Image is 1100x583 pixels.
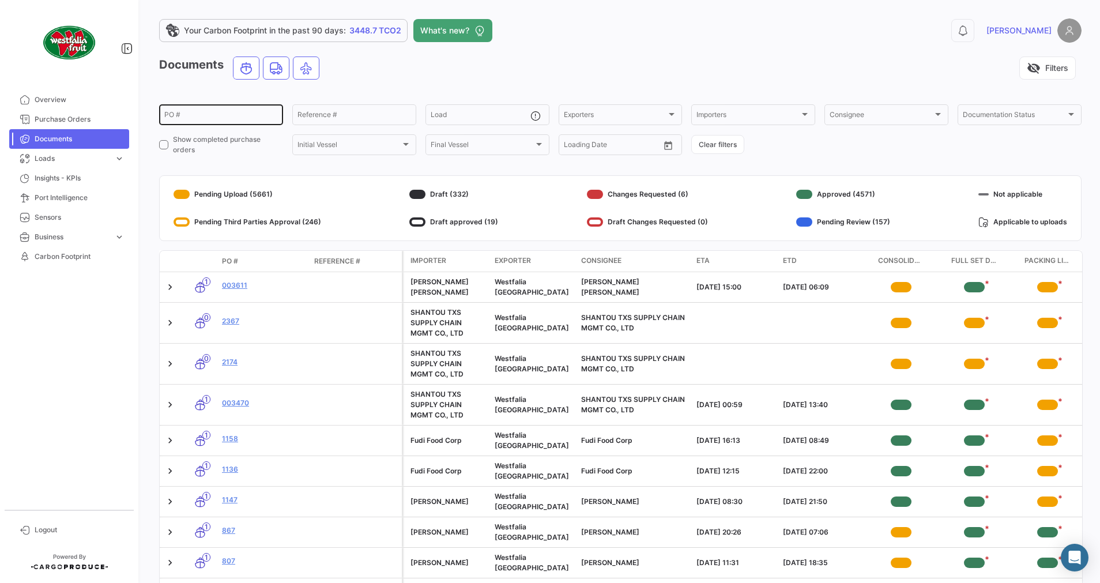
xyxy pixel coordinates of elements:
[495,394,572,415] div: Westfalia [GEOGRAPHIC_DATA]
[164,465,176,477] a: Expand/Collapse Row
[35,173,125,183] span: Insights - KPIs
[35,153,110,164] span: Loads
[581,467,632,475] span: Fudi Food Corp
[431,142,534,151] span: Final Vessel
[222,464,305,475] a: 1136
[951,255,997,267] span: Full Set Docs WFCL
[202,354,210,363] span: 0
[410,527,485,537] div: [PERSON_NAME]
[114,232,125,242] span: expand_more
[696,255,710,266] span: ETA
[263,57,289,79] button: Land
[978,213,1067,231] div: Applicable to uploads
[35,95,125,105] span: Overview
[691,135,744,154] button: Clear filters
[164,399,176,411] a: Expand/Collapse Row
[9,110,129,129] a: Purchase Orders
[413,19,492,42] button: What's new?
[9,90,129,110] a: Overview
[796,213,890,231] div: Pending Review (157)
[1019,57,1076,80] button: visibility_offFilters
[222,357,305,367] a: 2174
[222,280,305,291] a: 003611
[865,251,938,272] datatable-header-cell: Consolidación de carga
[202,313,210,322] span: 0
[581,528,639,536] span: JAC VANDENBERG
[696,558,774,568] div: [DATE] 11:31
[35,134,125,144] span: Documents
[40,14,98,72] img: client-50.png
[9,129,129,149] a: Documents
[297,142,401,151] span: Initial Vessel
[164,496,176,507] a: Expand/Collapse Row
[581,354,685,373] span: SHANTOU TXS SUPPLY CHAIN MGMT CO., LTD
[164,317,176,329] a: Expand/Collapse Row
[796,185,890,204] div: Approved (4571)
[164,526,176,538] a: Expand/Collapse Row
[202,461,210,470] span: 1
[587,185,708,204] div: Changes Requested (6)
[293,57,319,79] button: Air
[222,256,238,266] span: PO #
[581,436,632,445] span: Fudi Food Corp
[233,57,259,79] button: Ocean
[409,185,498,204] div: Draft (332)
[564,112,667,121] span: Exporters
[495,353,572,374] div: Westfalia [GEOGRAPHIC_DATA]
[35,232,110,242] span: Business
[35,212,125,223] span: Sensors
[410,497,485,507] div: [PERSON_NAME]
[495,313,572,333] div: Westfalia [GEOGRAPHIC_DATA]
[1011,251,1084,272] datatable-header-cell: Packing List
[410,466,485,476] div: Fudi Food Corp
[9,208,129,227] a: Sensors
[495,552,572,573] div: Westfalia [GEOGRAPHIC_DATA]
[696,497,774,507] div: [DATE] 08:30
[159,57,323,80] h3: Documents
[696,466,774,476] div: [DATE] 12:15
[404,251,490,272] datatable-header-cell: Importer
[410,435,485,446] div: Fudi Food Corp
[349,25,401,36] span: 3448.7 TCO2
[114,153,125,164] span: expand_more
[783,497,860,507] div: [DATE] 21:50
[1057,18,1082,43] img: placeholder-user.png
[783,435,860,446] div: [DATE] 08:49
[783,466,860,476] div: [DATE] 22:00
[202,395,210,404] span: 1
[174,185,321,204] div: Pending Upload (5661)
[310,251,402,271] datatable-header-cell: Reference #
[164,435,176,446] a: Expand/Collapse Row
[164,557,176,569] a: Expand/Collapse Row
[35,525,125,535] span: Logout
[222,316,305,326] a: 2367
[588,142,634,151] input: To
[692,251,778,272] datatable-header-cell: ETA
[577,251,692,272] datatable-header-cell: Consignee
[174,213,321,231] div: Pending Third Parties Approval (246)
[783,400,860,410] div: [DATE] 13:40
[1027,61,1041,75] span: visibility_off
[587,213,708,231] div: Draft Changes Requested (0)
[202,522,210,531] span: 1
[495,491,572,512] div: Westfalia [GEOGRAPHIC_DATA]
[696,282,774,292] div: [DATE] 15:00
[410,277,485,298] div: [PERSON_NAME] [PERSON_NAME]
[830,112,933,121] span: Consignee
[410,307,485,338] div: SHANTOU TXS SUPPLY CHAIN MGMT CO., LTD
[420,25,469,36] span: What's new?
[410,255,446,266] span: Importer
[9,247,129,266] a: Carbon Footprint
[202,431,210,439] span: 1
[581,558,639,567] span: JAC VANDENBERG
[217,251,310,271] datatable-header-cell: PO #
[783,282,860,292] div: [DATE] 06:09
[35,193,125,203] span: Port Intelligence
[495,430,572,451] div: Westfalia [GEOGRAPHIC_DATA]
[184,25,346,36] span: Your Carbon Footprint in the past 90 days:
[410,558,485,568] div: [PERSON_NAME]
[409,213,498,231] div: Draft approved (19)
[938,251,1011,272] datatable-header-cell: Full Set Docs WFCL
[986,25,1052,36] span: [PERSON_NAME]
[581,277,639,296] span: JOSE LUIS MONTOSA S.L.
